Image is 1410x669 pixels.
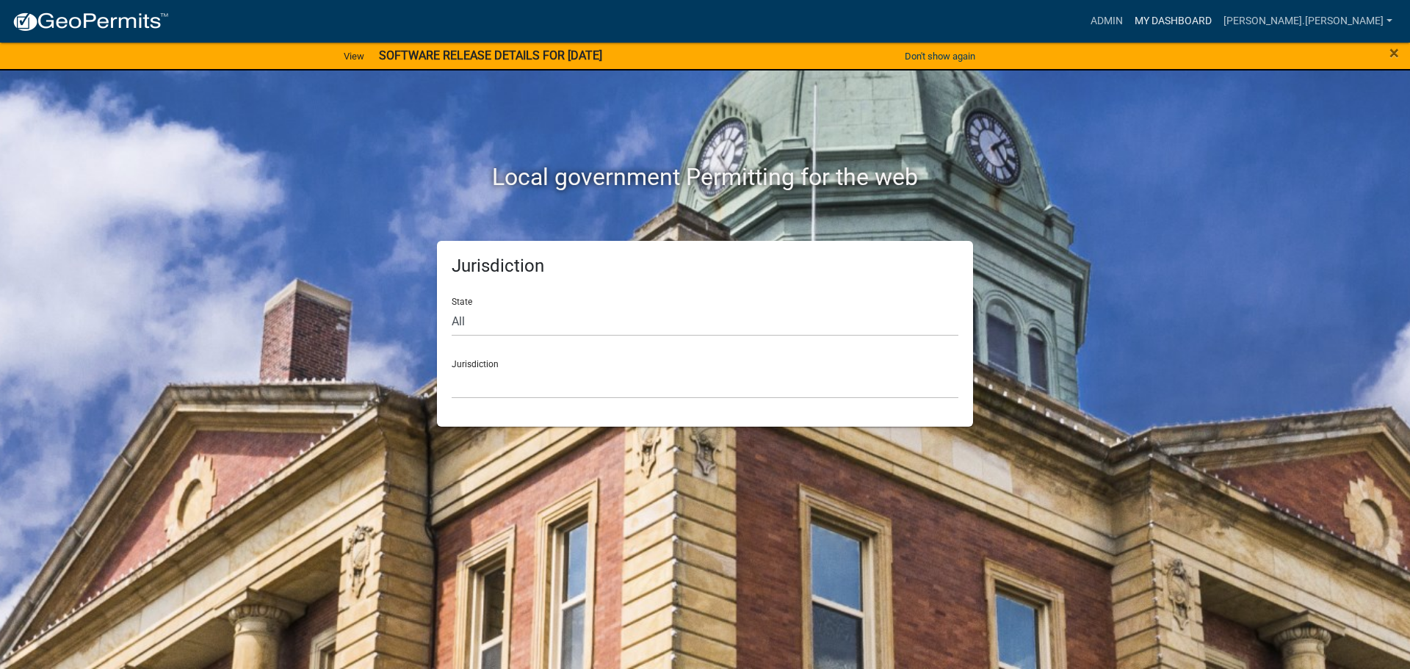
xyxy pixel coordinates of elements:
button: Don't show again [899,44,981,68]
a: Admin [1085,7,1129,35]
span: × [1389,43,1399,63]
h2: Local government Permitting for the web [297,163,1113,191]
a: My Dashboard [1129,7,1218,35]
button: Close [1389,44,1399,62]
strong: SOFTWARE RELEASE DETAILS FOR [DATE] [379,48,602,62]
a: View [338,44,370,68]
h5: Jurisdiction [452,256,958,277]
a: [PERSON_NAME].[PERSON_NAME] [1218,7,1398,35]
